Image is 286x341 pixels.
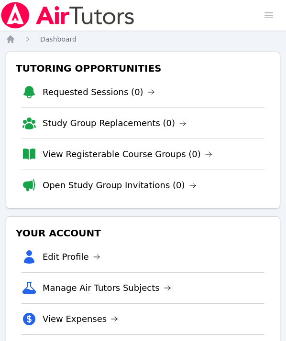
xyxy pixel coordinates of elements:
[14,60,272,77] h3: Tutoring Opportunities
[43,117,187,130] a: Study Group Replacements (0)
[43,281,171,295] a: Manage Air Tutors Subjects
[43,85,155,99] a: Requested Sessions (0)
[43,148,212,161] a: View Registerable Course Groups (0)
[6,34,280,44] nav: Breadcrumb
[43,179,197,192] a: Open Study Group Invitations (0)
[43,312,118,326] a: View Expenses
[40,34,77,44] a: Dashboard
[43,250,100,264] a: Edit Profile
[14,224,272,242] h3: Your Account
[40,35,77,43] span: Dashboard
